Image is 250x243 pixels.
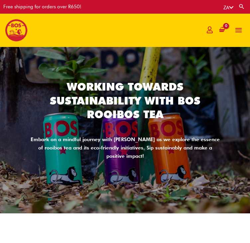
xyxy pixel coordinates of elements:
[5,19,28,42] img: BOS logo finals-200px
[223,5,233,11] a: ZA
[29,135,221,160] div: Embark on a mindful journey with [PERSON_NAME] as we explore the essence of rooibos tea and its e...
[3,4,81,9] div: Free shipping for orders over R650!
[238,3,245,10] a: Search button
[218,26,225,33] a: View Shopping Cart, empty
[29,80,221,122] h2: Working Towards Sustainability With BOS Rooibos Tea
